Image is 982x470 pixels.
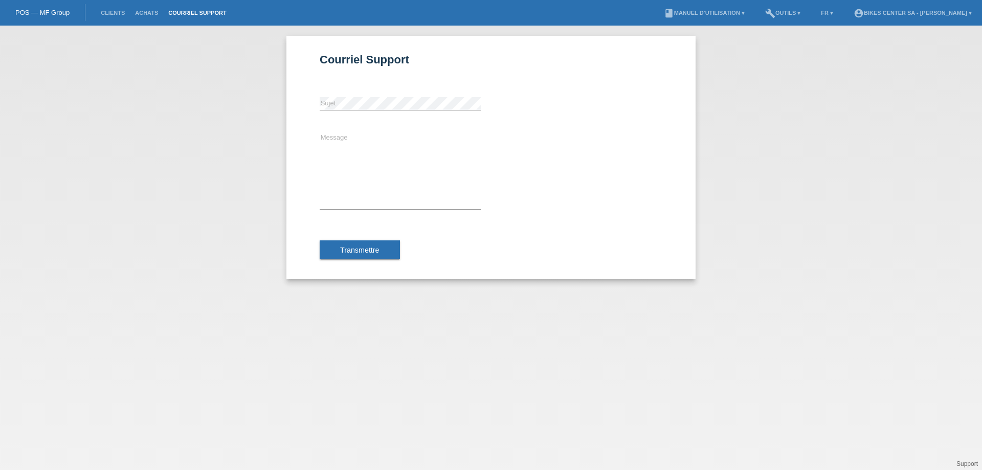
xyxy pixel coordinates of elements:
a: FR ▾ [816,10,838,16]
a: account_circleBIKES CENTER SA - [PERSON_NAME] ▾ [849,10,977,16]
h1: Courriel Support [320,53,662,66]
i: build [765,8,775,18]
button: Transmettre [320,240,400,260]
a: Clients [96,10,130,16]
i: book [664,8,674,18]
a: POS — MF Group [15,9,70,16]
span: Transmettre [340,246,380,254]
a: Support [956,460,978,467]
a: bookManuel d’utilisation ▾ [659,10,750,16]
i: account_circle [854,8,864,18]
a: Achats [130,10,163,16]
a: Courriel Support [163,10,231,16]
a: buildOutils ▾ [760,10,806,16]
